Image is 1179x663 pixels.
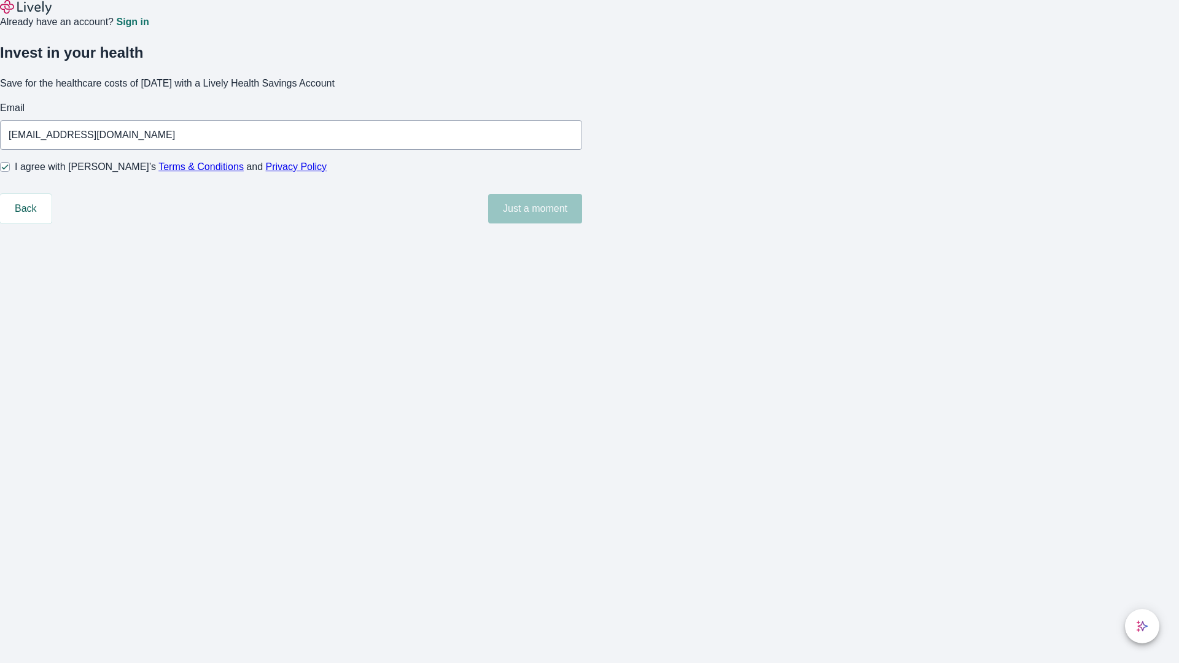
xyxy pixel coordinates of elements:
a: Privacy Policy [266,161,327,172]
a: Sign in [116,17,149,27]
span: I agree with [PERSON_NAME]’s and [15,160,327,174]
button: chat [1125,609,1159,643]
svg: Lively AI Assistant [1136,620,1148,632]
a: Terms & Conditions [158,161,244,172]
